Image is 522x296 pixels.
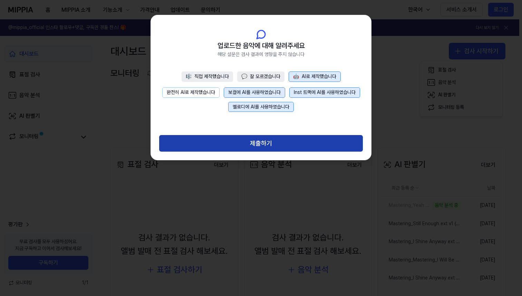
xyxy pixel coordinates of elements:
[162,87,220,98] button: 완전히 AI로 제작했습니다
[182,71,233,82] button: 🎼직접 제작했습니다
[237,71,284,82] button: 💬잘 모르겠습니다
[289,87,360,98] button: Inst 트랙에 AI를 사용하였습니다
[217,51,304,58] span: 해당 설문은 검사 결과에 영향을 주지 않습니다
[224,87,285,98] button: 보컬에 AI를 사용하였습니다
[289,71,341,82] button: 🤖AI로 제작했습니다
[217,40,305,51] span: 업로드한 음악에 대해 알려주세요
[159,135,363,152] button: 제출하기
[228,102,294,112] button: 멜로디에 AI를 사용하였습니다
[293,74,299,79] span: 🤖
[241,74,247,79] span: 💬
[186,74,192,79] span: 🎼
